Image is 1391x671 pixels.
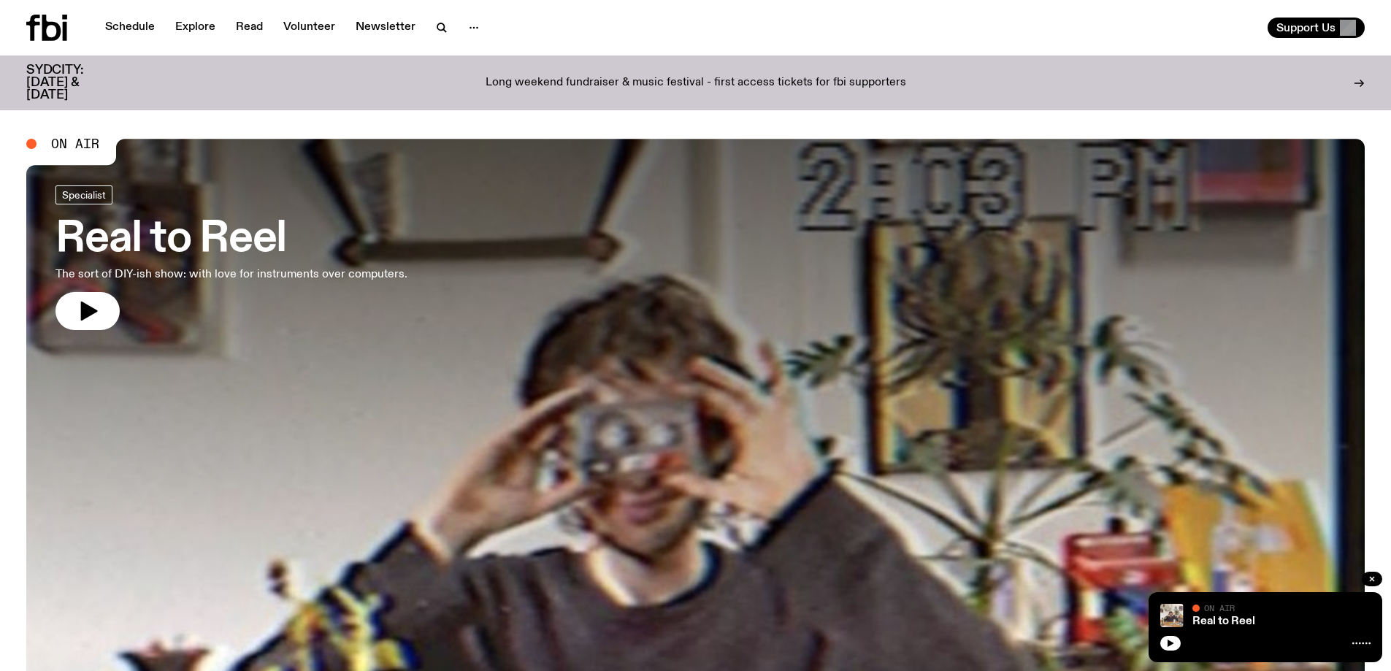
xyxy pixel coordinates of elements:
a: Schedule [96,18,164,38]
a: Read [227,18,272,38]
a: Specialist [55,185,112,204]
span: On Air [1204,603,1235,613]
a: Newsletter [347,18,424,38]
p: The sort of DIY-ish show: with love for instruments over computers. [55,266,407,283]
h3: Real to Reel [55,219,407,260]
span: Specialist [62,189,106,200]
img: Jasper Craig Adams holds a vintage camera to his eye, obscuring his face. He is wearing a grey ju... [1160,604,1184,627]
span: Support Us [1276,21,1336,34]
a: Real to ReelThe sort of DIY-ish show: with love for instruments over computers. [55,185,407,330]
button: Support Us [1268,18,1365,38]
a: Explore [166,18,224,38]
h3: SYDCITY: [DATE] & [DATE] [26,64,120,101]
a: Real to Reel [1192,616,1255,627]
span: On Air [51,137,99,150]
p: Long weekend fundraiser & music festival - first access tickets for fbi supporters [486,77,906,90]
a: Volunteer [275,18,344,38]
